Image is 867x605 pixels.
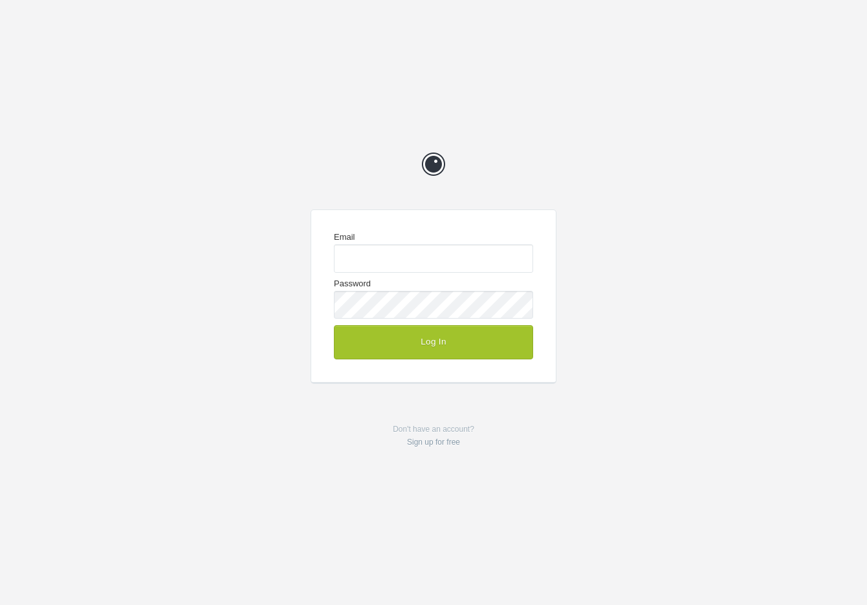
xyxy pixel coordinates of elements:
[334,244,533,272] input: Email
[334,325,533,359] button: Log In
[414,145,453,184] a: Prevue
[334,233,533,272] label: Email
[334,291,533,319] input: Password
[407,438,460,447] a: Sign up for free
[311,423,556,449] p: Don't have an account?
[334,279,533,319] label: Password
